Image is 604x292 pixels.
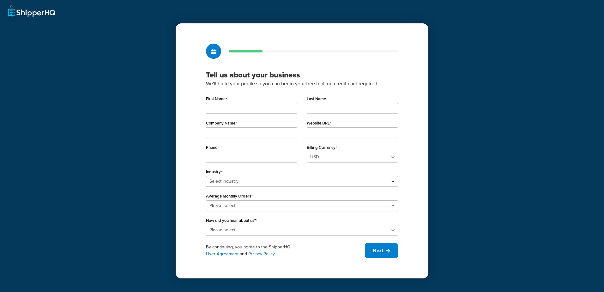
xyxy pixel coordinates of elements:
[307,145,337,150] label: Billing Currency
[206,194,253,199] label: Average Monthly Orders
[206,244,365,258] div: By continuing, you agree to the ShipperHQ and
[206,96,227,101] label: First Name
[206,145,219,150] label: Phone
[365,243,398,258] button: Next
[206,70,398,80] h3: Tell us about your business
[248,251,275,257] a: Privacy Policy
[307,121,331,126] label: Website URL
[206,218,257,223] label: How did you hear about us?
[206,121,237,126] label: Company Name
[206,169,222,174] label: Industry
[307,96,328,101] label: Last Name
[373,247,383,254] span: Next
[206,251,239,257] a: User Agreement
[206,80,398,88] p: We'll build your profile so you can begin your free trial, no credit card required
